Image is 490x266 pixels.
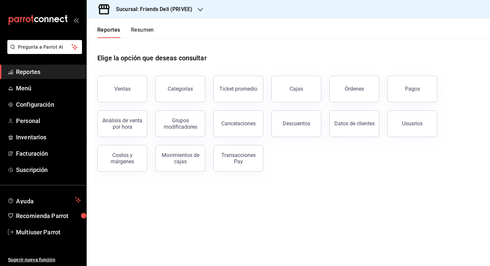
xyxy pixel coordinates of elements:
button: Costos y márgenes [97,145,147,172]
span: Recomienda Parrot [16,211,81,220]
button: Ventas [97,76,147,102]
div: Costos y márgenes [102,152,143,165]
button: Movimientos de cajas [155,145,205,172]
button: Cancelaciones [213,110,263,137]
button: Pregunta a Parrot AI [7,40,82,54]
div: Cajas [290,85,303,93]
button: Reportes [97,27,120,38]
div: navigation tabs [97,27,154,38]
div: Ventas [114,86,131,92]
div: Análisis de venta por hora [102,117,143,130]
button: Grupos modificadores [155,110,205,137]
button: Transacciones Pay [213,145,263,172]
span: Multiuser Parrot [16,228,81,237]
button: Resumen [131,27,154,38]
div: Descuentos [283,120,310,127]
div: Ticket promedio [219,86,257,92]
div: Datos de clientes [334,120,375,127]
div: Categorías [168,86,193,92]
a: Cajas [271,76,321,102]
span: Menú [16,84,81,93]
button: Pagos [387,76,437,102]
div: Cancelaciones [221,120,256,127]
button: Usuarios [387,110,437,137]
button: open_drawer_menu [73,17,79,23]
span: Facturación [16,149,81,158]
div: Movimientos de cajas [160,152,201,165]
span: Personal [16,116,81,125]
button: Categorías [155,76,205,102]
button: Descuentos [271,110,321,137]
span: Inventarios [16,133,81,142]
button: Análisis de venta por hora [97,110,147,137]
span: Suscripción [16,165,81,174]
span: Sugerir nueva función [8,256,81,263]
div: Transacciones Pay [218,152,259,165]
div: Pagos [405,86,420,92]
span: Ayuda [16,196,72,204]
button: Órdenes [329,76,379,102]
span: Pregunta a Parrot AI [18,44,72,51]
h3: Sucursal: Friends Deli (PRIVEE) [111,5,192,13]
div: Órdenes [345,86,364,92]
h1: Elige la opción que deseas consultar [97,53,207,63]
button: Datos de clientes [329,110,379,137]
button: Ticket promedio [213,76,263,102]
span: Configuración [16,100,81,109]
a: Pregunta a Parrot AI [5,48,82,55]
div: Grupos modificadores [160,117,201,130]
div: Usuarios [402,120,423,127]
span: Reportes [16,67,81,76]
